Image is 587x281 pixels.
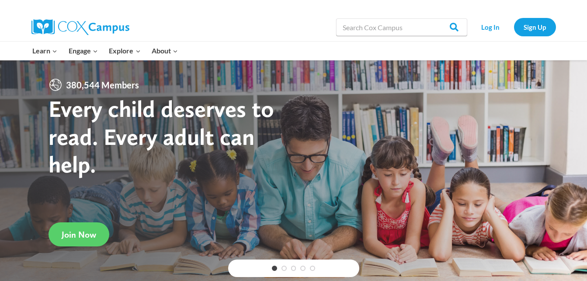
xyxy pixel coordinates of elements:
span: Engage [69,45,98,56]
a: 2 [281,266,287,271]
img: Cox Campus [31,19,129,35]
span: 380,544 Members [63,78,142,92]
a: 1 [272,266,277,271]
nav: Primary Navigation [27,42,184,60]
a: 4 [300,266,306,271]
span: Learn [32,45,57,56]
input: Search Cox Campus [336,18,467,36]
span: Join Now [62,229,96,240]
a: 5 [310,266,315,271]
a: 3 [291,266,296,271]
a: Join Now [49,222,109,246]
a: Log In [472,18,510,36]
span: About [152,45,178,56]
span: Explore [109,45,140,56]
a: Sign Up [514,18,556,36]
nav: Secondary Navigation [472,18,556,36]
strong: Every child deserves to read. Every adult can help. [49,95,274,178]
